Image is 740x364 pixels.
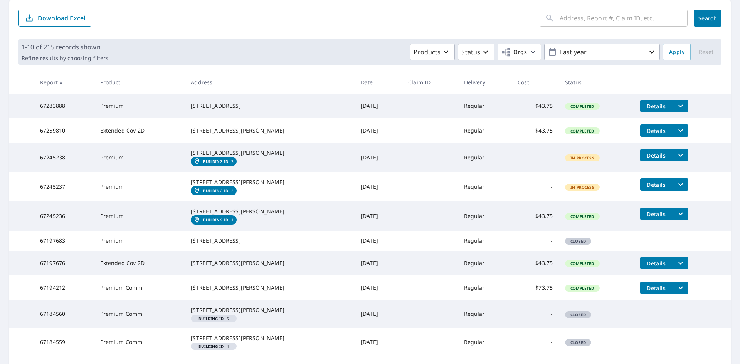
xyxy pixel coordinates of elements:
[185,71,355,94] th: Address
[94,231,185,251] td: Premium
[544,44,660,60] button: Last year
[640,282,673,294] button: detailsBtn-67194212
[557,45,647,59] p: Last year
[673,124,688,137] button: filesDropdownBtn-67259810
[414,47,441,57] p: Products
[511,328,559,356] td: -
[645,210,668,218] span: Details
[640,208,673,220] button: detailsBtn-67245236
[34,172,94,201] td: 67245237
[511,231,559,251] td: -
[640,257,673,269] button: detailsBtn-67197676
[694,10,721,27] button: Search
[673,257,688,269] button: filesDropdownBtn-67197676
[566,185,599,190] span: In Process
[458,143,512,172] td: Regular
[94,275,185,300] td: Premium Comm.
[673,178,688,191] button: filesDropdownBtn-67245237
[34,71,94,94] th: Report #
[700,15,715,22] span: Search
[511,251,559,275] td: $43.75
[18,10,91,27] button: Download Excel
[22,55,108,62] p: Refine results by choosing filters
[34,328,94,356] td: 67184559
[191,157,237,166] a: Building ID3
[511,71,559,94] th: Cost
[511,201,559,231] td: $43.75
[511,300,559,328] td: -
[34,118,94,143] td: 67259810
[566,285,599,291] span: Completed
[566,312,590,317] span: Closed
[94,300,185,328] td: Premium Comm.
[458,172,512,201] td: Regular
[673,208,688,220] button: filesDropdownBtn-67245236
[191,178,348,186] div: [STREET_ADDRESS][PERSON_NAME]
[94,172,185,201] td: Premium
[458,328,512,356] td: Regular
[38,14,85,22] p: Download Excel
[34,231,94,251] td: 67197683
[34,300,94,328] td: 67184560
[191,186,237,195] a: Building ID2
[511,94,559,118] td: $43.75
[511,118,559,143] td: $43.75
[355,172,402,201] td: [DATE]
[640,149,673,161] button: detailsBtn-67245238
[34,275,94,300] td: 67194212
[645,152,668,159] span: Details
[458,300,512,328] td: Regular
[501,47,527,57] span: Orgs
[566,340,590,345] span: Closed
[673,282,688,294] button: filesDropdownBtn-67194212
[198,317,224,320] em: Building ID
[94,201,185,231] td: Premium
[34,201,94,231] td: 67245236
[203,159,228,164] em: Building ID
[458,231,512,251] td: Regular
[640,178,673,191] button: detailsBtn-67245237
[458,251,512,275] td: Regular
[191,284,348,292] div: [STREET_ADDRESS][PERSON_NAME]
[559,71,634,94] th: Status
[355,251,402,275] td: [DATE]
[355,275,402,300] td: [DATE]
[355,201,402,231] td: [DATE]
[203,218,228,222] em: Building ID
[461,47,480,57] p: Status
[191,149,348,157] div: [STREET_ADDRESS][PERSON_NAME]
[566,128,599,134] span: Completed
[94,251,185,275] td: Extended Cov 2D
[355,71,402,94] th: Date
[355,143,402,172] td: [DATE]
[645,181,668,188] span: Details
[191,306,348,314] div: [STREET_ADDRESS][PERSON_NAME]
[191,102,348,110] div: [STREET_ADDRESS]
[673,149,688,161] button: filesDropdownBtn-67245238
[645,260,668,267] span: Details
[198,344,224,348] em: Building ID
[355,300,402,328] td: [DATE]
[458,201,512,231] td: Regular
[191,237,348,245] div: [STREET_ADDRESS]
[511,143,559,172] td: -
[203,188,228,193] em: Building ID
[22,42,108,52] p: 1-10 of 215 records shown
[94,328,185,356] td: Premium Comm.
[566,214,599,219] span: Completed
[194,317,234,320] span: 5
[566,261,599,266] span: Completed
[191,259,348,267] div: [STREET_ADDRESS][PERSON_NAME]
[645,102,668,110] span: Details
[355,118,402,143] td: [DATE]
[669,47,684,57] span: Apply
[458,275,512,300] td: Regular
[355,231,402,251] td: [DATE]
[410,44,455,60] button: Products
[566,238,590,244] span: Closed
[458,71,512,94] th: Delivery
[640,124,673,137] button: detailsBtn-67259810
[645,284,668,292] span: Details
[34,251,94,275] td: 67197676
[458,94,512,118] td: Regular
